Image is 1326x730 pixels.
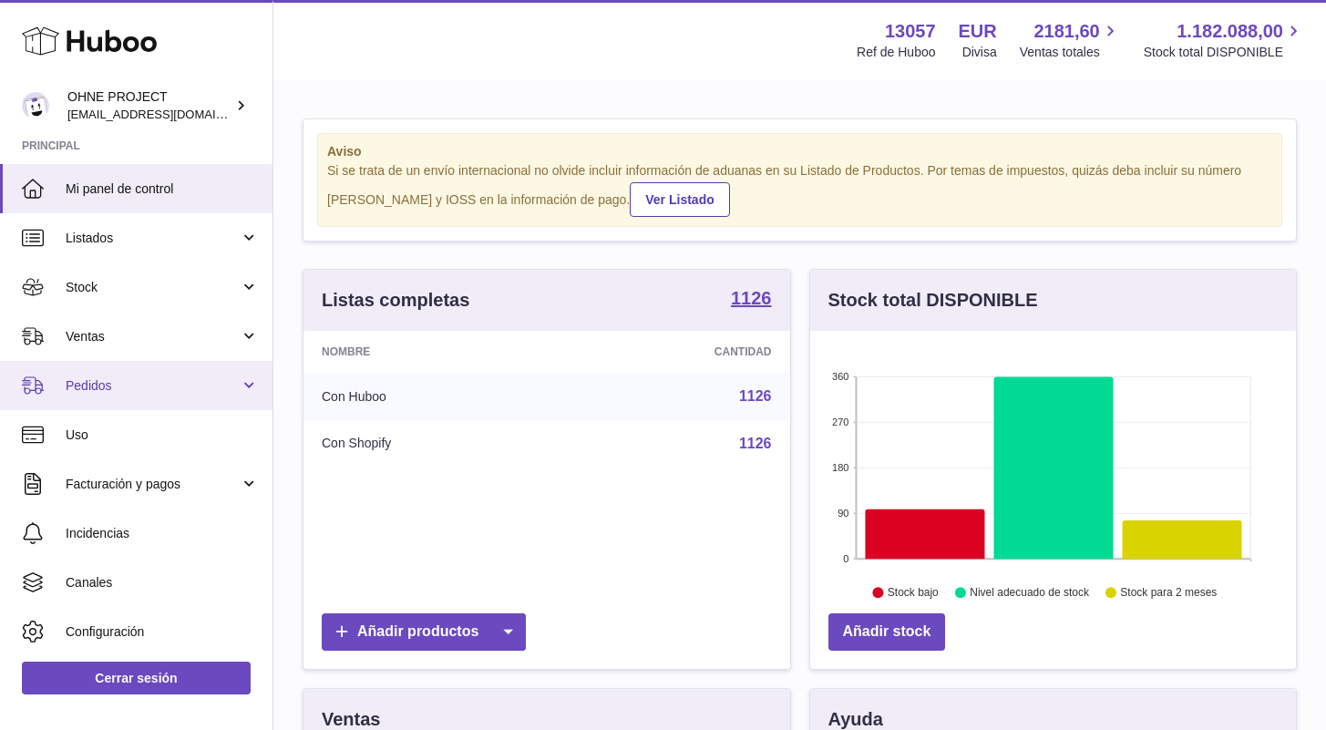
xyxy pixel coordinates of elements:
strong: 1126 [731,289,772,307]
img: support@ohneproject.com [22,92,49,119]
text: 180 [832,462,848,473]
span: Listados [66,230,240,247]
td: Con Shopify [303,420,561,468]
span: Ventas [66,328,240,345]
span: Uso [66,427,259,444]
span: Canales [66,574,259,591]
text: Stock para 2 meses [1120,586,1217,599]
div: Divisa [962,44,997,61]
a: 1126 [739,436,772,451]
h3: Stock total DISPONIBLE [828,288,1038,313]
span: Stock [66,279,240,296]
div: Ref de Huboo [857,44,935,61]
a: 2181,60 Ventas totales [1020,19,1121,61]
strong: EUR [959,19,997,44]
a: 1126 [731,289,772,311]
span: [EMAIL_ADDRESS][DOMAIN_NAME] [67,107,268,121]
strong: 13057 [885,19,936,44]
th: Cantidad [561,331,789,373]
th: Nombre [303,331,561,373]
text: 0 [843,553,848,564]
a: 1.182.088,00 Stock total DISPONIBLE [1144,19,1304,61]
a: Añadir stock [828,613,946,651]
div: OHNE PROJECT [67,88,231,123]
span: Stock total DISPONIBLE [1144,44,1304,61]
text: 270 [832,416,848,427]
span: Ventas totales [1020,44,1121,61]
text: 360 [832,371,848,382]
span: Facturación y pagos [66,476,240,493]
a: Añadir productos [322,613,526,651]
span: 2181,60 [1033,19,1099,44]
span: Mi panel de control [66,180,259,198]
strong: Aviso [327,143,1272,160]
text: 90 [838,508,848,519]
a: Cerrar sesión [22,662,251,694]
a: Ver Listado [630,182,729,217]
td: Con Huboo [303,373,561,420]
span: Pedidos [66,377,240,395]
a: 1126 [739,388,772,404]
div: Si se trata de un envío internacional no olvide incluir información de aduanas en su Listado de P... [327,162,1272,217]
span: Incidencias [66,525,259,542]
text: Nivel adecuado de stock [970,586,1090,599]
h3: Listas completas [322,288,469,313]
text: Stock bajo [887,586,938,599]
span: 1.182.088,00 [1177,19,1283,44]
span: Configuración [66,623,259,641]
